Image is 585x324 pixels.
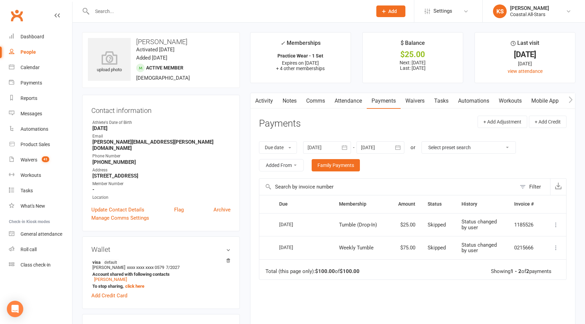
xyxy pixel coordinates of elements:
button: Add [376,5,405,17]
div: Roll call [21,247,37,252]
div: Waivers [21,157,37,163]
div: upload photo [88,51,131,74]
a: Archive [213,206,231,214]
a: Workouts [9,168,72,183]
time: Added [DATE] [136,55,167,61]
a: [PERSON_NAME] [94,277,127,282]
strong: Practice Wear - 1 Set [277,53,323,59]
div: Dashboard [21,34,44,39]
span: xxxx xxxx xxxx 0579 [127,265,164,270]
div: Address [92,167,231,173]
div: [DATE] [279,219,311,230]
th: Membership [333,195,389,213]
div: [DATE] [481,60,569,67]
div: Reports [21,95,37,101]
a: Automations [9,121,72,137]
a: Flag [174,206,184,214]
strong: 1 - 2 [510,268,521,274]
a: Activity [250,93,278,109]
div: Product Sales [21,142,50,147]
div: [DATE] [481,51,569,58]
span: Status changed by user [461,242,497,254]
strong: [PHONE_NUMBER] [92,159,231,165]
a: Mobile App [526,93,563,109]
a: Automations [453,93,494,109]
span: [DEMOGRAPHIC_DATA] [136,75,190,81]
a: Roll call [9,242,72,257]
a: Payments [367,93,401,109]
div: Calendar [21,65,40,70]
div: Last visit [511,39,539,51]
a: Messages [9,106,72,121]
strong: 2 [526,268,529,274]
a: Add Credit Card [91,291,127,300]
a: Class kiosk mode [9,257,72,273]
span: Active member [146,65,183,70]
strong: - [92,186,231,193]
a: Dashboard [9,29,72,44]
th: Amount [389,195,421,213]
div: Location [92,194,231,201]
td: $75.00 [389,236,421,259]
a: People [9,44,72,60]
span: Weekly Tumble [339,245,374,251]
div: $ Balance [401,39,425,51]
div: Member Number [92,181,231,187]
input: Search by invoice number [259,179,516,195]
div: What's New [21,203,45,209]
div: [PERSON_NAME] [510,5,549,11]
span: Skipped [428,222,446,228]
i: ✓ [281,40,285,47]
a: What's New [9,198,72,214]
strong: [DATE] [92,125,231,131]
span: + 4 other memberships [276,66,325,71]
a: Family Payments [312,159,360,171]
h3: [PERSON_NAME] [88,38,234,46]
td: 0215666 [508,236,543,259]
a: Tasks [429,93,453,109]
strong: To stop sharing, [92,284,227,289]
span: Add [388,9,397,14]
div: Email [92,133,231,140]
span: Expires on [DATE] [282,60,319,66]
th: History [455,195,508,213]
time: Activated [DATE] [136,47,174,53]
p: Next: [DATE] Last: [DATE] [369,60,457,71]
div: Coastal All-Stars [510,11,549,17]
button: Due date [259,141,297,154]
div: Class check-in [21,262,51,268]
button: Added From [259,159,304,171]
div: Messages [21,111,42,116]
input: Search... [90,7,367,16]
a: Calendar [9,60,72,75]
strong: [PERSON_NAME][EMAIL_ADDRESS][PERSON_NAME][DOMAIN_NAME] [92,139,231,151]
span: Tumble (Drop-In) [339,222,377,228]
th: Due [273,195,333,213]
div: $25.00 [369,51,457,58]
div: Phone Number [92,153,231,159]
a: Notes [278,93,301,109]
td: 1185526 [508,213,543,236]
a: view attendance [508,68,543,74]
div: General attendance [21,231,62,237]
a: Manage Comms Settings [91,214,149,222]
a: click here [125,284,144,289]
a: Comms [301,93,330,109]
span: 7/2027 [166,265,180,270]
div: Showing of payments [491,269,551,274]
div: or [411,143,415,152]
a: Clubworx [8,7,25,24]
div: People [21,49,36,55]
td: $25.00 [389,213,421,236]
button: + Add Adjustment [478,116,527,128]
div: Memberships [281,39,321,51]
strong: visa [92,259,227,265]
span: default [102,259,119,265]
strong: [STREET_ADDRESS] [92,173,231,179]
a: Product Sales [9,137,72,152]
span: 41 [42,156,49,162]
strong: $100.00 [315,268,335,274]
div: [DATE] [279,242,311,252]
th: Invoice # [508,195,543,213]
div: Total (this page only): of [265,269,360,274]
